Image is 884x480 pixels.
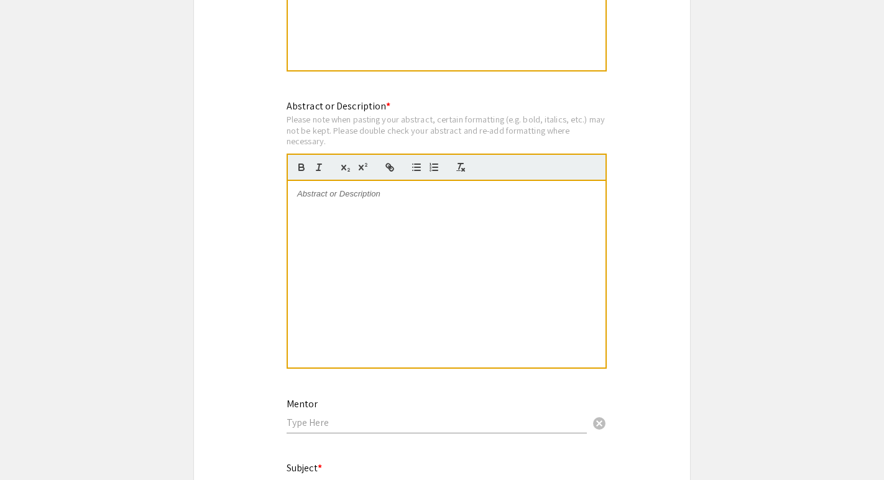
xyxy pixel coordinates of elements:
[287,461,322,474] mat-label: Subject
[287,99,390,113] mat-label: Abstract or Description
[287,114,607,147] div: Please note when pasting your abstract, certain formatting (e.g. bold, italics, etc.) may not be ...
[287,416,587,429] input: Type Here
[592,416,607,431] span: cancel
[9,424,53,471] iframe: Chat
[287,397,318,410] mat-label: Mentor
[587,410,612,435] button: Clear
